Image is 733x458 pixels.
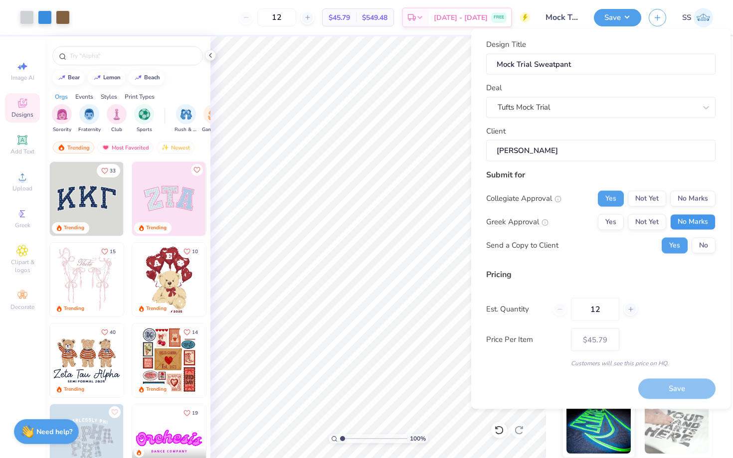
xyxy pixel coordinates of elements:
img: Fraternity Image [84,109,95,120]
div: Styles [101,92,117,101]
span: Add Text [10,148,34,155]
strong: Need help? [36,427,72,437]
img: a3be6b59-b000-4a72-aad0-0c575b892a6b [50,323,124,397]
input: Try "Alpha" [69,51,196,61]
label: Design Title [486,39,526,50]
span: 33 [110,168,116,173]
div: Most Favorited [97,142,154,153]
span: Club [111,126,122,134]
button: Like [97,164,120,177]
div: Print Types [125,92,155,101]
label: Client [486,125,506,137]
span: Greek [15,221,30,229]
span: 15 [110,249,116,254]
span: [DATE] - [DATE] [434,12,488,23]
button: No Marks [670,214,716,230]
label: Deal [486,82,502,94]
button: Like [179,325,202,339]
img: Sorority Image [56,109,68,120]
button: Yes [598,190,624,206]
button: filter button [107,104,127,134]
span: Rush & Bid [175,126,197,134]
span: Upload [12,184,32,192]
img: d12c9beb-9502-45c7-ae94-40b97fdd6040 [123,323,197,397]
button: Like [191,164,203,176]
button: Like [179,245,202,258]
img: b0e5e834-c177-467b-9309-b33acdc40f03 [205,323,279,397]
img: 9980f5e8-e6a1-4b4a-8839-2b0e9349023c [132,162,206,236]
img: trend_line.gif [58,75,66,81]
input: e.g. Ethan Linker [486,140,716,161]
button: filter button [78,104,101,134]
img: Sports Image [139,109,150,120]
input: Untitled Design [538,7,586,27]
span: 40 [110,330,116,335]
button: Save [594,9,641,26]
button: Yes [598,214,624,230]
div: filter for Rush & Bid [175,104,197,134]
button: Like [109,406,121,418]
div: lemon [103,75,121,80]
div: Trending [64,305,84,312]
img: Rush & Bid Image [181,109,192,120]
button: Like [179,406,202,420]
div: bear [68,75,80,80]
button: Not Yet [628,214,666,230]
img: Club Image [111,109,122,120]
label: Price Per Item [486,334,563,345]
span: FREE [494,14,504,21]
input: – – [257,8,296,26]
img: 587403a7-0594-4a7f-b2bd-0ca67a3ff8dd [132,243,206,316]
span: $549.48 [362,12,387,23]
span: 19 [192,411,198,416]
span: 100 % [410,434,426,443]
img: 3b9aba4f-e317-4aa7-a679-c95a879539bd [50,162,124,236]
div: Orgs [55,92,68,101]
div: filter for Sorority [52,104,72,134]
button: filter button [202,104,225,134]
img: 83dda5b0-2158-48ca-832c-f6b4ef4c4536 [50,243,124,316]
button: No [692,237,716,253]
span: 10 [192,249,198,254]
div: Trending [64,386,84,393]
span: Image AI [11,74,34,82]
div: Trending [146,224,167,232]
div: Trending [64,224,84,232]
span: Sports [137,126,152,134]
button: Not Yet [628,190,666,206]
div: beach [144,75,160,80]
img: e74243e0-e378-47aa-a400-bc6bcb25063a [205,243,279,316]
button: filter button [52,104,72,134]
span: $45.79 [329,12,350,23]
img: 6de2c09e-6ade-4b04-8ea6-6dac27e4729e [132,323,206,397]
img: Water based Ink [645,404,709,454]
span: Designs [11,111,33,119]
div: filter for Game Day [202,104,225,134]
div: filter for Fraternity [78,104,101,134]
img: most_fav.gif [102,144,110,151]
span: Decorate [10,303,34,311]
div: Submit for [486,168,716,180]
div: Customers will see this price on HQ. [486,358,716,367]
label: Est. Quantity [486,304,546,315]
button: beach [129,70,165,85]
img: trend_line.gif [134,75,142,81]
div: Send a Copy to Client [486,240,558,251]
div: filter for Club [107,104,127,134]
button: bear [52,70,84,85]
button: No Marks [670,190,716,206]
button: Yes [662,237,688,253]
div: filter for Sports [134,104,154,134]
button: Like [97,245,120,258]
span: SS [682,12,691,23]
div: Greek Approval [486,216,549,228]
div: Pricing [486,268,716,280]
button: lemon [88,70,125,85]
span: Fraternity [78,126,101,134]
div: Trending [146,305,167,312]
div: Trending [53,142,94,153]
img: Glow in the Dark Ink [566,404,631,454]
button: filter button [175,104,197,134]
button: Like [97,325,120,339]
span: Game Day [202,126,225,134]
